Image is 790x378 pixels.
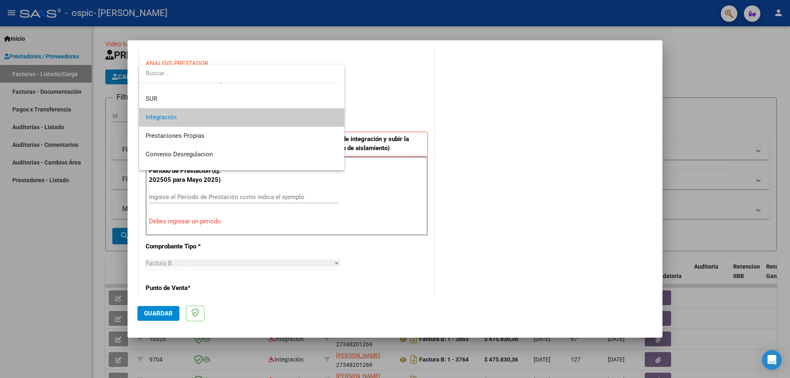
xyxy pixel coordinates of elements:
span: Prestaciones Propias [146,132,204,139]
span: Capita [146,169,163,176]
div: Open Intercom Messenger [762,350,782,370]
span: SUR [146,95,157,102]
span: Integración [146,114,177,121]
span: Convenio Desregulacion [146,151,213,158]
